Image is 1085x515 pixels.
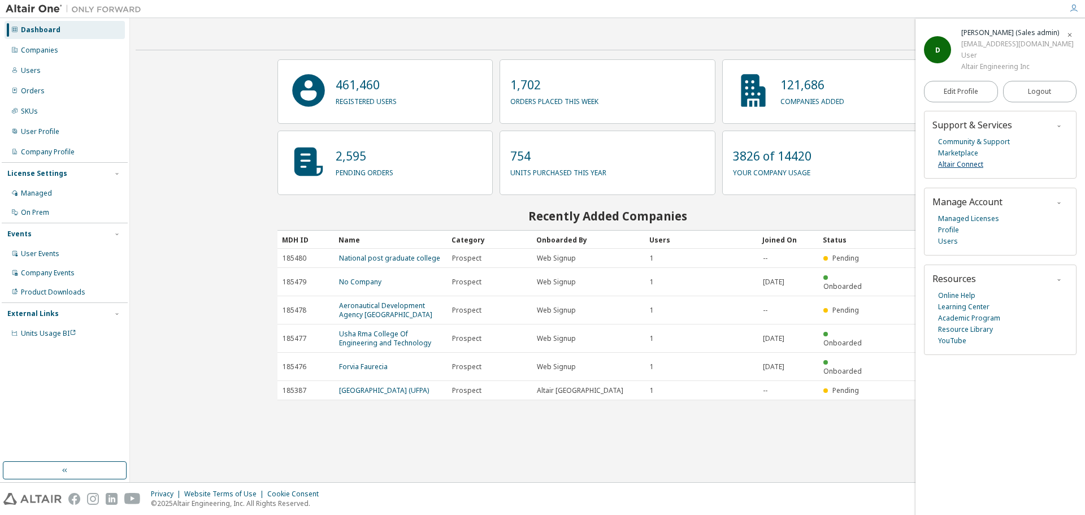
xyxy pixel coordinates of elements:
[924,81,998,102] a: Edit Profile
[338,231,442,249] div: Name
[823,366,862,376] span: Onboarded
[650,254,654,263] span: 1
[68,493,80,505] img: facebook.svg
[763,278,784,287] span: [DATE]
[763,362,784,371] span: [DATE]
[938,213,999,224] a: Managed Licenses
[336,148,393,165] p: 2,595
[733,165,811,178] p: your company usage
[339,362,388,371] a: Forvia Faurecia
[823,231,870,249] div: Status
[336,93,397,106] p: registered users
[537,362,576,371] span: Web Signup
[283,278,306,287] span: 185479
[184,490,267,499] div: Website Terms of Use
[3,493,62,505] img: altair_logo.svg
[510,148,606,165] p: 754
[938,301,989,313] a: Learning Center
[21,249,59,258] div: User Events
[21,25,60,34] div: Dashboard
[510,165,606,178] p: units purchased this year
[823,338,862,348] span: Onboarded
[151,490,184,499] div: Privacy
[283,334,306,343] span: 185477
[832,305,859,315] span: Pending
[21,148,75,157] div: Company Profile
[961,27,1074,38] div: David Roccaforte (Sales admin)
[21,107,38,116] div: SKUs
[832,253,859,263] span: Pending
[932,119,1012,131] span: Support & Services
[452,254,481,263] span: Prospect
[537,334,576,343] span: Web Signup
[1028,86,1051,97] span: Logout
[339,329,431,348] a: Usha Rma College Of Engineering and Technology
[832,386,859,395] span: Pending
[452,278,481,287] span: Prospect
[935,45,940,55] span: D
[733,148,811,165] p: 3826 of 14420
[277,209,938,223] h2: Recently Added Companies
[124,493,141,505] img: youtube.svg
[537,306,576,315] span: Web Signup
[780,76,844,93] p: 121,686
[151,499,325,508] p: © 2025 Altair Engineering, Inc. All Rights Reserved.
[21,86,45,96] div: Orders
[106,493,118,505] img: linkedin.svg
[938,324,993,335] a: Resource Library
[938,224,959,236] a: Profile
[336,76,397,93] p: 461,460
[283,386,306,395] span: 185387
[650,306,654,315] span: 1
[21,269,75,278] div: Company Events
[267,490,325,499] div: Cookie Consent
[938,148,978,159] a: Marketplace
[961,38,1074,50] div: [EMAIL_ADDRESS][DOMAIN_NAME]
[21,46,58,55] div: Companies
[823,282,862,291] span: Onboarded
[283,306,306,315] span: 185478
[283,362,306,371] span: 185476
[339,301,432,319] a: Aeronautical Development Agency [GEOGRAPHIC_DATA]
[452,386,481,395] span: Prospect
[537,386,623,395] span: Altair [GEOGRAPHIC_DATA]
[510,76,598,93] p: 1,702
[763,306,767,315] span: --
[452,231,527,249] div: Category
[1003,81,1077,102] button: Logout
[21,208,49,217] div: On Prem
[336,165,393,178] p: pending orders
[7,309,59,318] div: External Links
[537,278,576,287] span: Web Signup
[763,254,767,263] span: --
[780,93,844,106] p: companies added
[938,335,966,347] a: YouTube
[938,290,975,301] a: Online Help
[7,230,32,239] div: Events
[536,231,640,249] div: Onboarded By
[452,334,481,343] span: Prospect
[339,277,381,287] a: No Company
[339,253,440,263] a: National post graduate college
[452,306,481,315] span: Prospect
[21,288,85,297] div: Product Downloads
[21,328,76,338] span: Units Usage BI
[283,254,306,263] span: 185480
[6,3,147,15] img: Altair One
[7,169,67,178] div: License Settings
[932,272,976,285] span: Resources
[339,386,429,395] a: [GEOGRAPHIC_DATA] (UFPA)
[21,189,52,198] div: Managed
[763,334,784,343] span: [DATE]
[938,313,1000,324] a: Academic Program
[650,386,654,395] span: 1
[961,50,1074,61] div: User
[938,236,958,247] a: Users
[938,159,983,170] a: Altair Connect
[21,66,41,75] div: Users
[932,196,1002,208] span: Manage Account
[944,87,978,96] span: Edit Profile
[763,386,767,395] span: --
[762,231,814,249] div: Joined On
[537,254,576,263] span: Web Signup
